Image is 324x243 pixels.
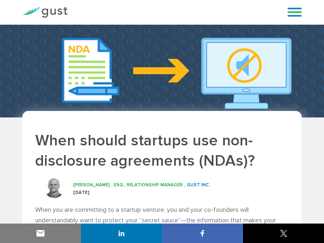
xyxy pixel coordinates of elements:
img: linkedin sharing button [117,228,126,238]
img: Ryan Kutter [44,178,64,198]
img: Gust Logo [22,7,68,18]
img: facebook sharing button [198,228,207,238]
span: , GUST INC. [184,182,210,188]
img: email sharing button [36,228,45,238]
span: [PERSON_NAME] [73,182,110,188]
img: twitter sharing button [279,228,288,238]
span: , ESQ., RELATIONSHIP MANAGER [111,182,183,188]
h1: When should startups use non-disclosure agreements (NDAs)? [35,130,289,171]
span: [DATE] [73,190,90,195]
